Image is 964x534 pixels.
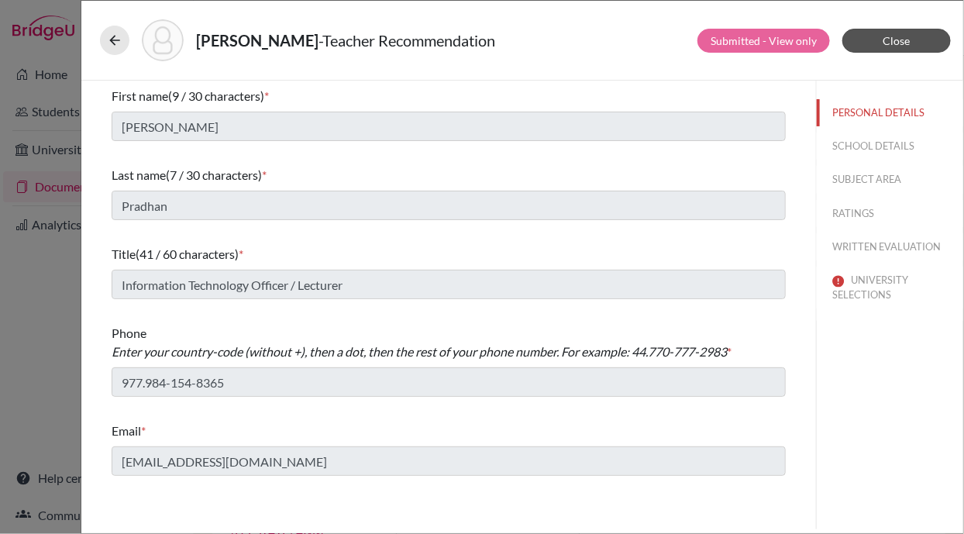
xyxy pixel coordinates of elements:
[817,166,963,193] button: SUBJECT AREA
[112,246,136,261] span: Title
[817,267,963,308] button: UNIVERSITY SELECTIONS
[136,246,239,261] span: (41 / 60 characters)
[112,326,727,359] span: Phone
[112,423,141,438] span: Email
[817,99,963,126] button: PERSONAL DETAILS
[168,88,264,103] span: (9 / 30 characters)
[832,275,845,288] img: error-544570611efd0a2d1de9.svg
[196,31,318,50] strong: [PERSON_NAME]
[817,200,963,227] button: RATINGS
[318,31,495,50] span: - Teacher Recommendation
[817,233,963,260] button: WRITTEN EVALUATION
[817,133,963,160] button: SCHOOL DETAILS
[112,88,168,103] span: First name
[112,167,166,182] span: Last name
[112,344,727,359] i: Enter your country-code (without +), then a dot, then the rest of your phone number. For example:...
[166,167,262,182] span: (7 / 30 characters)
